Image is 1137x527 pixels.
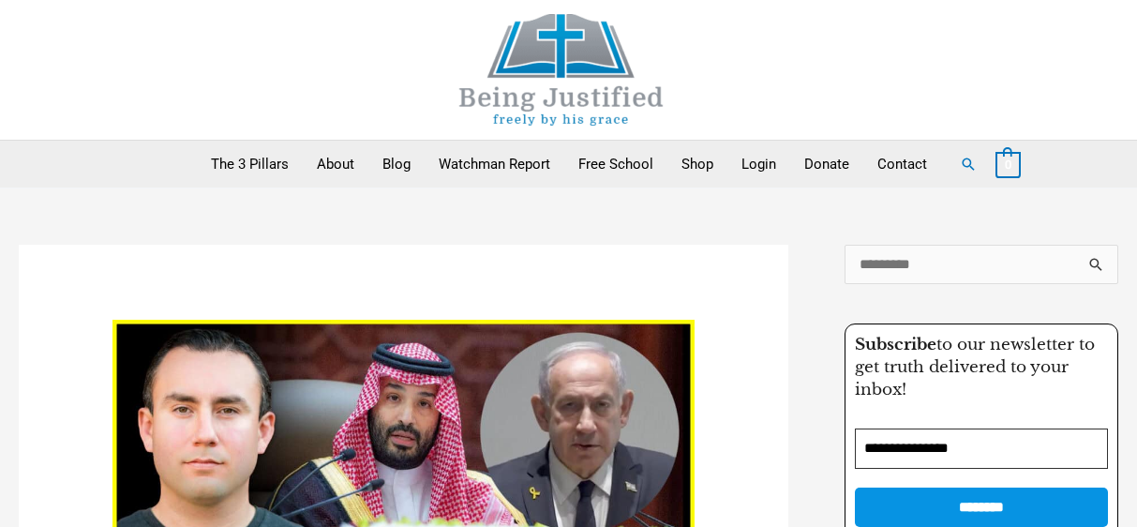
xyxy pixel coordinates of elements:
a: Blog [368,141,425,188]
span: to our newsletter to get truth delivered to your inbox! [855,335,1095,399]
a: About [303,141,368,188]
a: View Shopping Cart, empty [995,156,1021,173]
a: Login [727,141,790,188]
span: 0 [1005,158,1011,172]
strong: Subscribe [855,335,936,354]
img: Being Justified [421,14,702,126]
a: Shop [667,141,727,188]
a: Contact [863,141,941,188]
a: The 3 Pillars [197,141,303,188]
input: Email Address * [855,429,1108,469]
a: Donate [790,141,863,188]
a: Watchman Report [425,141,564,188]
a: Search button [960,156,977,173]
a: Free School [564,141,667,188]
nav: Primary Site Navigation [197,141,941,188]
